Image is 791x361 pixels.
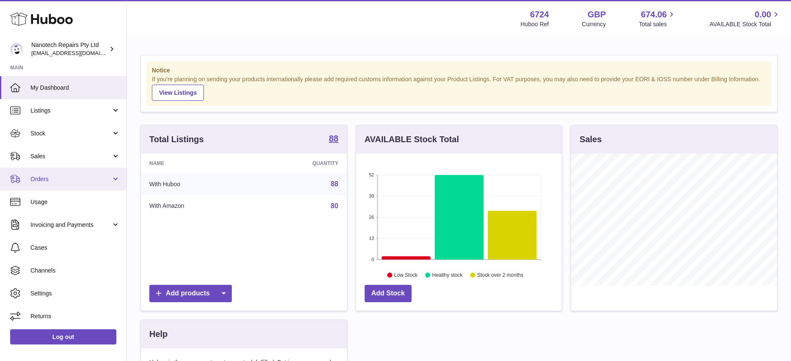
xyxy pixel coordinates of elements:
[331,180,338,187] a: 88
[30,244,120,252] span: Cases
[152,75,766,101] div: If you're planning on sending your products internationally please add required customs informati...
[253,154,346,173] th: Quantity
[141,154,253,173] th: Name
[30,198,120,206] span: Usage
[10,329,116,344] a: Log out
[369,193,374,198] text: 39
[641,9,667,20] span: 674.06
[369,172,374,177] text: 52
[709,20,781,28] span: AVAILABLE Stock Total
[588,9,606,20] strong: GBP
[30,152,111,160] span: Sales
[369,215,374,220] text: 26
[31,41,107,57] div: Nanotech Repairs Pty Ltd
[582,20,606,28] div: Currency
[149,285,232,302] a: Add products
[152,85,204,101] a: View Listings
[329,134,338,143] strong: 88
[30,312,120,320] span: Returns
[149,328,168,340] h3: Help
[521,20,549,28] div: Huboo Ref
[709,9,781,28] a: 0.00 AVAILABLE Stock Total
[10,43,23,55] img: info@nanotechrepairs.com
[30,175,111,183] span: Orders
[30,84,120,92] span: My Dashboard
[30,267,120,275] span: Channels
[141,195,253,217] td: With Amazon
[149,134,204,145] h3: Total Listings
[477,272,523,278] text: Stock over 2 months
[371,257,374,262] text: 0
[580,134,601,145] h3: Sales
[30,221,111,229] span: Invoicing and Payments
[639,9,676,28] a: 674.06 Total sales
[30,289,120,298] span: Settings
[331,202,338,209] a: 80
[394,272,418,278] text: Low Stock
[31,50,124,56] span: [EMAIL_ADDRESS][DOMAIN_NAME]
[432,272,463,278] text: Healthy stock
[152,66,766,74] strong: Notice
[141,173,253,195] td: With Huboo
[365,285,412,302] a: Add Stock
[365,134,459,145] h3: AVAILABLE Stock Total
[369,236,374,241] text: 13
[755,9,771,20] span: 0.00
[30,130,111,138] span: Stock
[329,134,338,144] a: 88
[530,9,549,20] strong: 6724
[639,20,676,28] span: Total sales
[30,107,111,115] span: Listings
